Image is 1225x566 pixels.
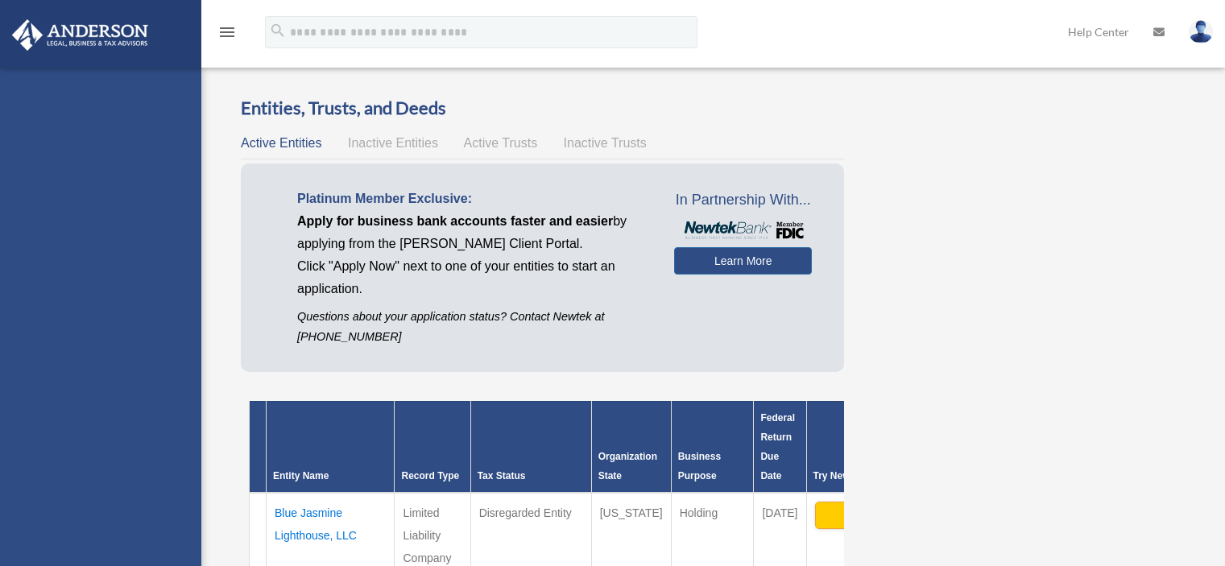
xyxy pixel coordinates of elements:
[674,188,812,213] span: In Partnership With...
[1189,20,1213,43] img: User Pic
[297,307,650,347] p: Questions about your application status? Contact Newtek at [PHONE_NUMBER]
[395,401,470,493] th: Record Type
[674,247,812,275] a: Learn More
[754,401,806,493] th: Federal Return Due Date
[564,136,647,150] span: Inactive Trusts
[464,136,538,150] span: Active Trusts
[348,136,438,150] span: Inactive Entities
[7,19,153,51] img: Anderson Advisors Platinum Portal
[297,188,650,210] p: Platinum Member Exclusive:
[297,214,613,228] span: Apply for business bank accounts faster and easier
[813,466,974,485] div: Try Newtek Bank
[297,210,650,255] p: by applying from the [PERSON_NAME] Client Portal.
[241,96,844,121] h3: Entities, Trusts, and Deeds
[470,401,591,493] th: Tax Status
[217,28,237,42] a: menu
[591,401,671,493] th: Organization State
[671,401,754,493] th: Business Purpose
[269,22,287,39] i: search
[241,136,321,150] span: Active Entities
[217,23,237,42] i: menu
[815,502,972,529] button: Apply Now
[267,401,395,493] th: Entity Name
[682,221,804,239] img: NewtekBankLogoSM.png
[297,255,650,300] p: Click "Apply Now" next to one of your entities to start an application.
